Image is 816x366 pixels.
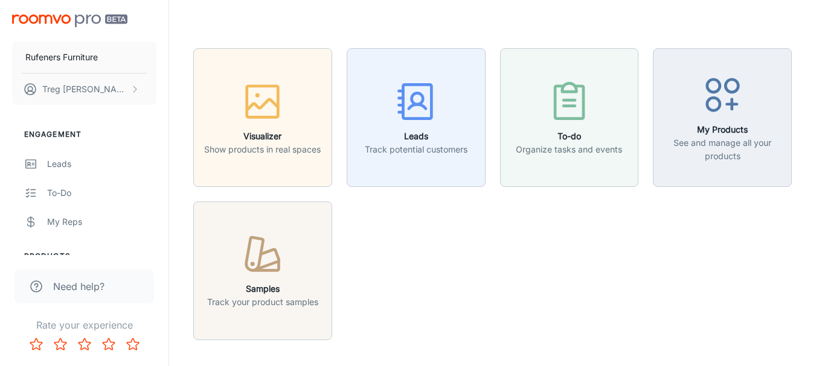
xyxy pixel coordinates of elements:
[24,332,48,356] button: Rate 1 star
[97,332,121,356] button: Rate 4 star
[653,48,792,187] button: My ProductsSee and manage all your products
[204,130,321,143] h6: Visualizer
[347,110,486,122] a: LeadsTrack potential customers
[193,48,332,187] button: VisualizerShow products in real spaces
[193,201,332,340] button: SamplesTrack your product samples
[516,130,622,143] h6: To-do
[47,186,156,200] div: To-do
[365,130,467,143] h6: Leads
[72,332,97,356] button: Rate 3 star
[10,318,159,332] p: Rate your experience
[207,282,318,295] h6: Samples
[47,157,156,171] div: Leads
[207,295,318,309] p: Track your product samples
[48,332,72,356] button: Rate 2 star
[365,143,467,156] p: Track potential customers
[500,110,639,122] a: To-doOrganize tasks and events
[25,51,98,64] p: Rufeners Furniture
[42,83,127,96] p: Treg [PERSON_NAME]
[12,42,156,73] button: Rufeners Furniture
[347,48,486,187] button: LeadsTrack potential customers
[12,14,127,27] img: Roomvo PRO Beta
[661,136,784,163] p: See and manage all your products
[193,263,332,276] a: SamplesTrack your product samples
[12,74,156,105] button: Treg [PERSON_NAME]
[47,215,156,229] div: My Reps
[204,143,321,156] p: Show products in real spaces
[121,332,145,356] button: Rate 5 star
[653,110,792,122] a: My ProductsSee and manage all your products
[516,143,622,156] p: Organize tasks and events
[661,123,784,136] h6: My Products
[500,48,639,187] button: To-doOrganize tasks and events
[53,279,104,294] span: Need help?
